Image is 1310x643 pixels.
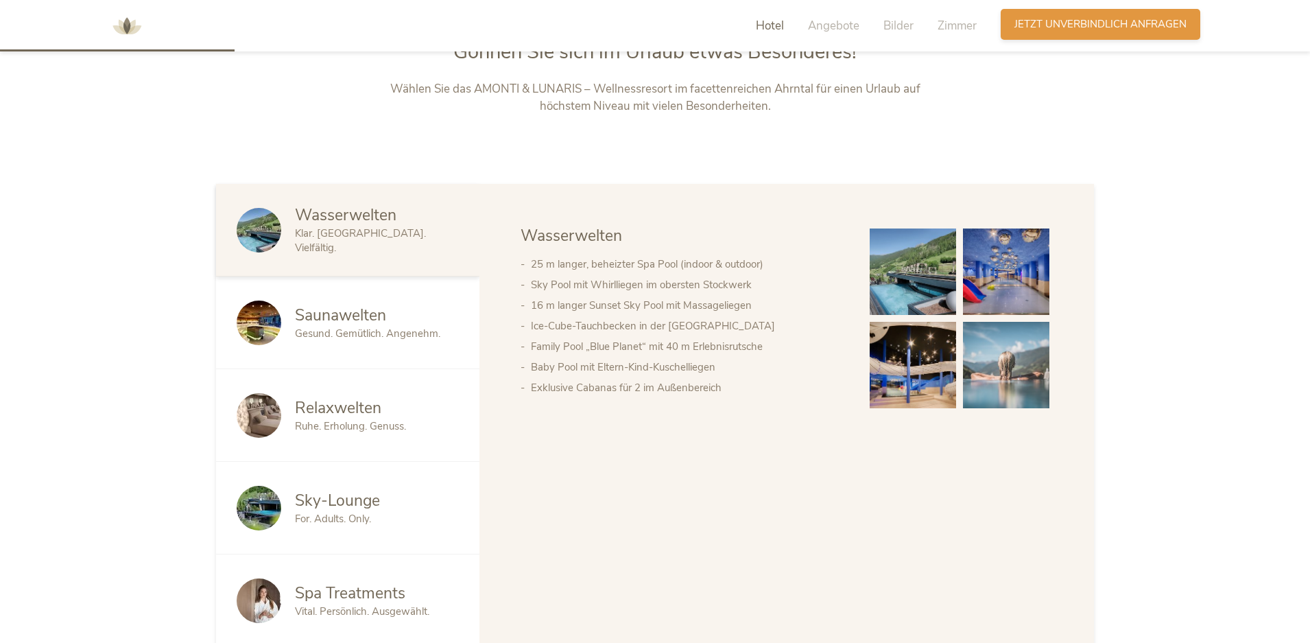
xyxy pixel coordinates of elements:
span: Vital. Persönlich. Ausgewählt. [295,605,429,618]
span: Ruhe. Erholung. Genuss. [295,419,406,433]
p: Wählen Sie das AMONTI & LUNARIS – Wellnessresort im facettenreichen Ahrntal für einen Urlaub auf ... [369,80,942,115]
span: Spa Treatments [295,583,405,604]
span: Angebote [808,18,859,34]
img: AMONTI & LUNARIS Wellnessresort [106,5,147,47]
li: 16 m langer Sunset Sky Pool mit Massageliegen [531,295,842,316]
a: AMONTI & LUNARIS Wellnessresort [106,21,147,30]
li: Sky Pool mit Whirlliegen im obersten Stockwerk [531,274,842,295]
span: Gönnen Sie sich im Urlaub etwas Besonderes! [453,38,857,65]
li: Family Pool „Blue Planet“ mit 40 m Erlebnisrutsche [531,336,842,357]
span: Bilder [883,18,914,34]
li: Ice-Cube-Tauchbecken in der [GEOGRAPHIC_DATA] [531,316,842,336]
span: Saunawelten [295,305,386,326]
span: Gesund. Gemütlich. Angenehm. [295,327,440,340]
span: Zimmer [938,18,977,34]
span: Sky-Lounge [295,490,380,511]
li: Exklusive Cabanas für 2 im Außenbereich [531,377,842,398]
span: Jetzt unverbindlich anfragen [1014,17,1187,32]
span: Klar. [GEOGRAPHIC_DATA]. Vielfältig. [295,226,426,255]
span: Relaxwelten [295,397,381,419]
span: For. Adults. Only. [295,512,371,526]
span: Hotel [756,18,784,34]
li: 25 m langer, beheizter Spa Pool (indoor & outdoor) [531,254,842,274]
li: Baby Pool mit Eltern-Kind-Kuschelliegen [531,357,842,377]
span: Wasserwelten [521,225,622,246]
span: Wasserwelten [295,204,396,226]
